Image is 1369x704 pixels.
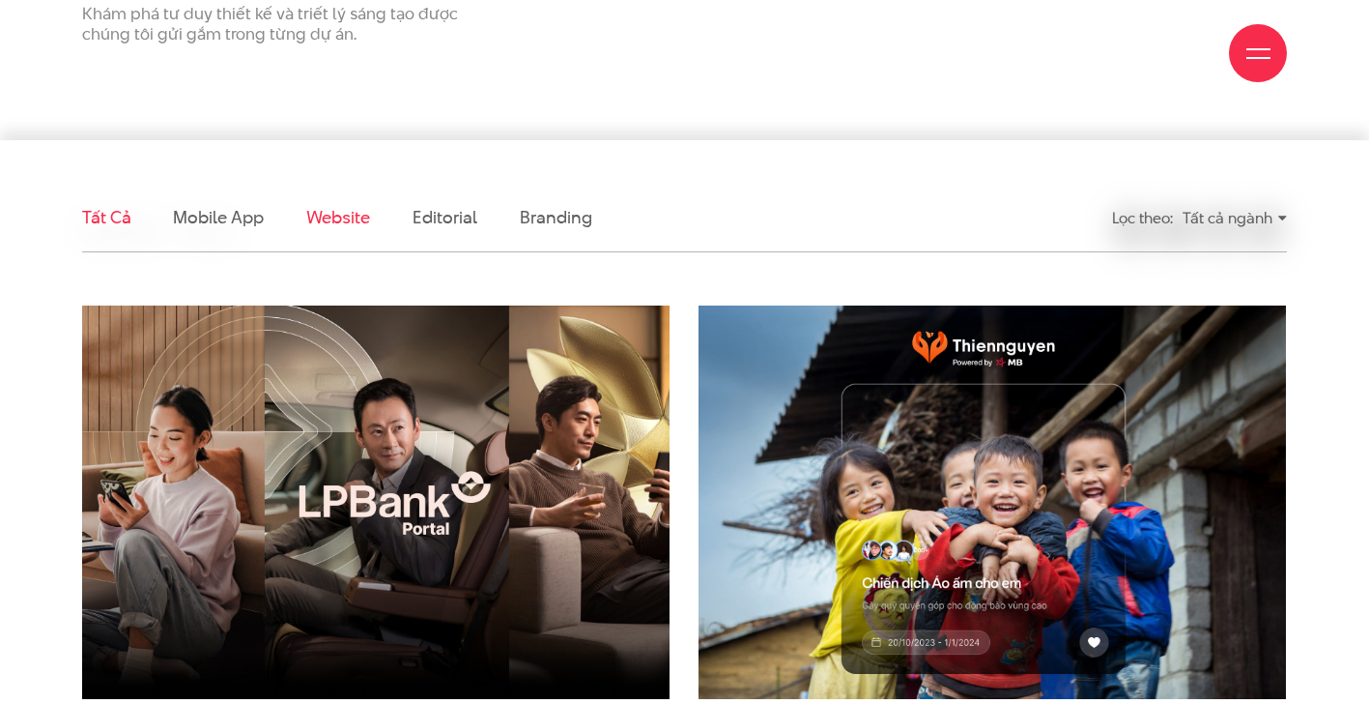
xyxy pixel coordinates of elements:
a: Branding [520,205,591,229]
img: LPBank portal [82,306,670,699]
div: Lọc theo: [1112,201,1173,235]
a: Mobile app [173,205,263,229]
div: Tất cả ngành [1183,201,1287,235]
a: Website [306,205,370,229]
a: Editorial [413,205,477,229]
a: Tất cả [82,205,130,229]
img: thumb [699,306,1286,699]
